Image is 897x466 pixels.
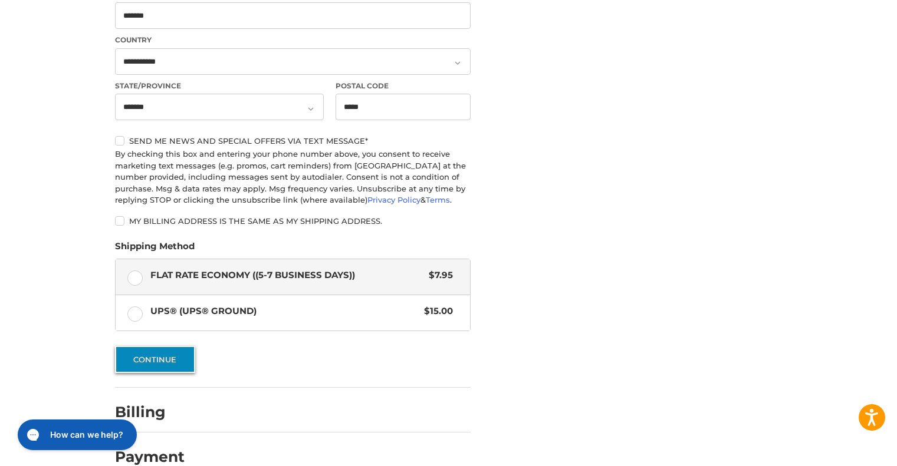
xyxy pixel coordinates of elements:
a: Privacy Policy [367,195,420,204]
label: Send me news and special offers via text message* [115,136,471,146]
label: State/Province [115,81,324,91]
button: Continue [115,346,195,373]
legend: Shipping Method [115,240,195,259]
span: Flat Rate Economy ((5-7 Business Days)) [150,269,423,282]
h2: Billing [115,403,184,421]
span: $15.00 [418,305,453,318]
label: My billing address is the same as my shipping address. [115,216,471,226]
span: $7.95 [423,269,453,282]
h2: Payment [115,448,185,466]
iframe: Gorgias live chat messenger [12,415,140,454]
div: By checking this box and entering your phone number above, you consent to receive marketing text ... [115,148,471,206]
label: Postal Code [336,81,471,91]
span: UPS® (UPS® Ground) [150,305,419,318]
a: Terms [426,195,450,204]
label: Country [115,35,471,45]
